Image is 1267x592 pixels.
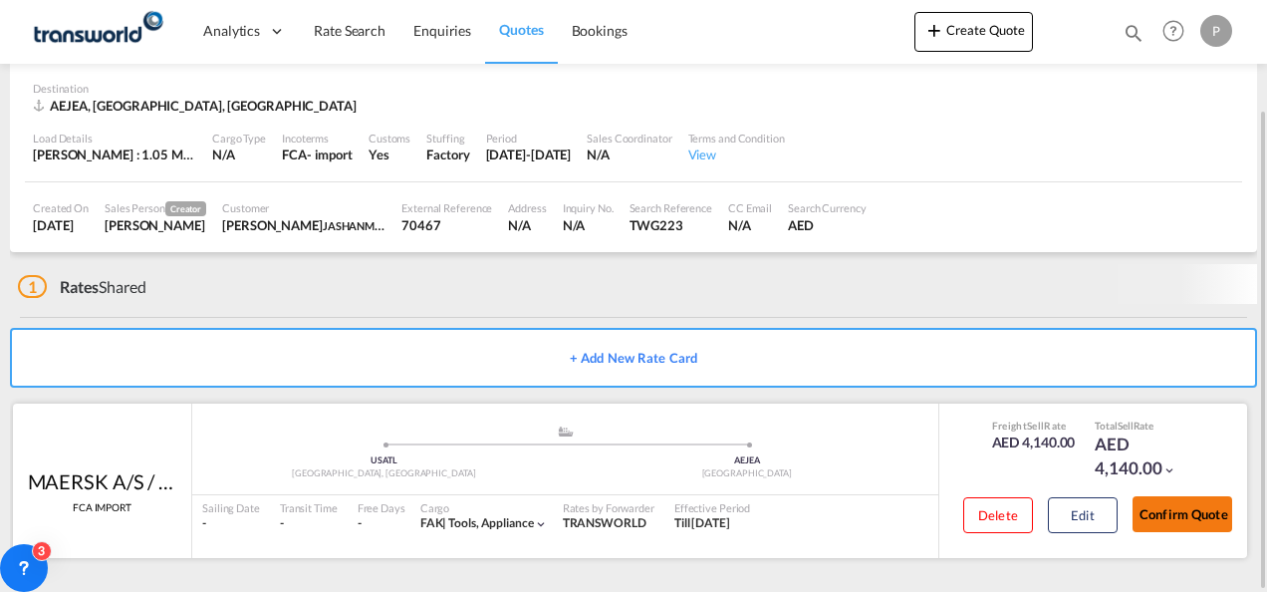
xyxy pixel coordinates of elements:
md-icon: icon-plus 400-fg [922,18,946,42]
div: 31 Aug 2025 [486,146,572,163]
span: 1 [18,275,47,298]
div: Inquiry No. [563,200,614,215]
span: | [442,515,446,530]
md-icon: icon-magnify [1123,22,1144,44]
div: N/A [587,146,671,163]
button: + Add New Rate Card [10,328,1257,388]
div: [PERSON_NAME] : 1.05 MT | Volumetric Wt : 7.53 CBM | Chargeable Wt : 7.53 W/M [33,146,196,163]
span: FAK [420,515,449,530]
div: N/A [728,216,772,234]
div: TRANSWORLD [563,515,654,532]
div: N/A [563,216,614,234]
div: Till 31 Aug 2025 [674,515,730,532]
span: TRANSWORLD [563,515,646,530]
div: - [280,515,338,532]
div: Rates by Forwarder [563,500,654,515]
div: Abdul Shereef [222,216,385,234]
div: Factory Stuffing [426,146,469,163]
div: AEJEA [566,454,929,467]
div: N/A [508,216,546,234]
div: Search Reference [630,200,712,215]
div: N/A [212,146,266,163]
div: AEJEA, Jebel Ali, Middle East [33,97,362,115]
div: Free Days [358,500,405,515]
span: USATL, [GEOGRAPHIC_DATA], [GEOGRAPHIC_DATA], [GEOGRAPHIC_DATA] [50,49,492,65]
md-icon: assets/icons/custom/ship-fill.svg [554,427,578,437]
div: Help [1156,14,1200,50]
div: Total Rate [1095,419,1194,433]
div: Cargo Type [212,131,266,146]
div: USATL [202,454,566,467]
div: [GEOGRAPHIC_DATA], [GEOGRAPHIC_DATA] [202,467,566,480]
div: Shared [18,276,146,298]
md-icon: icon-chevron-down [1162,463,1176,477]
div: Customs [369,131,410,146]
span: Sell [1027,420,1044,432]
span: Rate Search [314,22,385,39]
button: Edit [1048,497,1118,533]
div: Sales Coordinator [587,131,671,146]
div: TWG223 [630,216,712,234]
div: AED 4,140.00 [992,433,1076,452]
div: FCA [282,146,307,163]
span: Help [1156,14,1190,48]
div: Freight Rate [992,419,1076,433]
div: Pradhesh Gautham [105,216,206,234]
div: View [688,146,785,163]
span: Analytics [203,21,260,41]
div: Yes [369,146,410,163]
button: Delete [963,497,1033,533]
span: Sell [1118,420,1134,432]
div: Sales Person [105,200,206,216]
div: AED 4,140.00 [1095,433,1194,480]
button: icon-plus 400-fgCreate Quote [914,12,1033,52]
div: - [202,515,260,532]
div: Created On [33,200,89,215]
div: - import [307,146,353,163]
div: MAERSK A/S / TDWC-DUBAI [28,467,177,495]
div: tools, appliance [420,515,534,532]
div: [GEOGRAPHIC_DATA] [566,467,929,480]
span: FCA IMPORT [73,500,131,514]
span: Rates [60,277,100,296]
div: Load Details [33,131,196,146]
div: Search Currency [788,200,867,215]
div: External Reference [401,200,492,215]
span: Enquiries [413,22,471,39]
button: Confirm Quote [1133,496,1232,532]
div: Stuffing [426,131,469,146]
div: Customer [222,200,385,215]
div: Address [508,200,546,215]
div: Transit Time [280,500,338,515]
div: Incoterms [282,131,353,146]
div: 20 Aug 2025 [33,216,89,234]
div: icon-magnify [1123,22,1144,52]
span: Bookings [572,22,628,39]
div: Cargo [420,500,548,515]
div: Sailing Date [202,500,260,515]
span: JASHANMAL NATIONAL [DOMAIN_NAME] [323,217,534,233]
div: Period [486,131,572,146]
span: Quotes [499,21,543,38]
span: Creator [165,201,206,216]
div: P [1200,15,1232,47]
div: AED [788,216,867,234]
div: 70467 [401,216,492,234]
div: Destination [33,81,1234,96]
div: - [358,515,362,532]
div: CC Email [728,200,772,215]
div: Terms and Condition [688,131,785,146]
md-icon: icon-chevron-down [534,517,548,531]
img: f753ae806dec11f0841701cdfdf085c0.png [30,9,164,54]
span: Till [DATE] [674,515,730,530]
div: Effective Period [674,500,750,515]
